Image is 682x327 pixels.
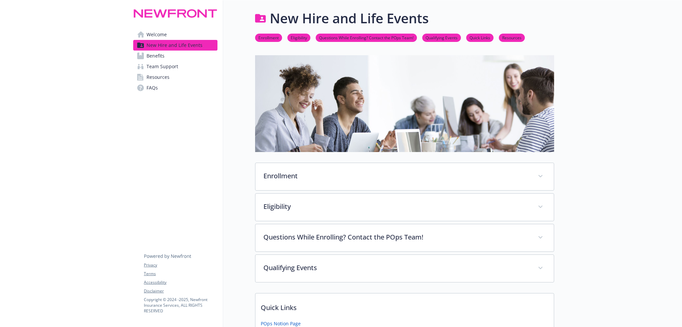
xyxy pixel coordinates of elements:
a: Accessibility [144,279,217,285]
div: Qualifying Events [255,255,554,282]
a: Disclaimer [144,288,217,294]
a: Resources [133,72,217,82]
a: Qualifying Events [422,34,461,41]
p: Qualifying Events [263,263,530,273]
span: FAQs [147,82,158,93]
a: Privacy [144,262,217,268]
span: New Hire and Life Events [147,40,202,51]
img: new hire page banner [255,55,554,152]
a: Welcome [133,29,217,40]
span: Benefits [147,51,165,61]
a: Resources [499,34,525,41]
div: Enrollment [255,163,554,190]
a: New Hire and Life Events [133,40,217,51]
a: Enrollment [255,34,282,41]
p: Eligibility [263,202,530,212]
a: POps Notion Page [261,320,301,327]
span: Team Support [147,61,178,72]
p: Questions While Enrolling? Contact the POps Team! [263,232,530,242]
p: Copyright © 2024 - 2025 , Newfront Insurance Services, ALL RIGHTS RESERVED [144,297,217,314]
h1: New Hire and Life Events [270,8,429,28]
a: Questions While Enrolling? Contact the POps Team! [316,34,417,41]
a: FAQs [133,82,217,93]
p: Quick Links [255,293,554,318]
a: Quick Links [466,34,494,41]
a: Eligibility [287,34,310,41]
div: Questions While Enrolling? Contact the POps Team! [255,224,554,251]
span: Resources [147,72,170,82]
a: Terms [144,271,217,277]
div: Eligibility [255,194,554,221]
span: Welcome [147,29,167,40]
p: Enrollment [263,171,530,181]
a: Team Support [133,61,217,72]
a: Benefits [133,51,217,61]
